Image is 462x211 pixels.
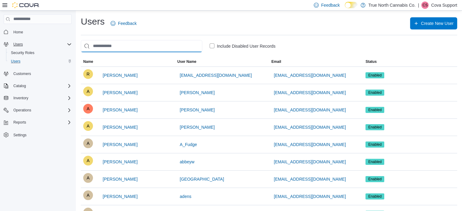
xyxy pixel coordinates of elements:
[272,173,348,185] button: [EMAIL_ADDRESS][DOMAIN_NAME]
[180,124,215,130] span: [PERSON_NAME]
[100,138,140,151] button: [PERSON_NAME]
[11,82,72,90] span: Catalog
[103,193,138,199] span: [PERSON_NAME]
[365,193,384,199] span: Enabled
[180,193,191,199] span: adens
[11,94,31,102] button: Inventory
[1,130,74,139] button: Settings
[87,173,90,183] span: A
[9,49,37,56] a: Security Roles
[1,40,74,49] button: Users
[368,124,382,130] span: Enabled
[103,159,138,165] span: [PERSON_NAME]
[1,82,74,90] button: Catalog
[87,156,90,165] span: A
[177,69,254,81] button: [EMAIL_ADDRESS][DOMAIN_NAME]
[11,119,72,126] span: Reports
[103,107,138,113] span: [PERSON_NAME]
[13,83,26,88] span: Catalog
[1,118,74,127] button: Reports
[272,104,348,116] button: [EMAIL_ADDRESS][DOMAIN_NAME]
[368,176,382,182] span: Enabled
[9,58,23,65] a: Users
[421,2,429,9] div: Cova Support
[177,138,200,151] button: A_Fudge
[272,121,348,133] button: [EMAIL_ADDRESS][DOMAIN_NAME]
[1,69,74,78] button: Customers
[13,42,23,47] span: Users
[103,90,138,96] span: [PERSON_NAME]
[11,59,20,64] span: Users
[87,121,90,131] span: A
[87,190,90,200] span: A
[13,96,28,100] span: Inventory
[11,41,25,48] button: Users
[368,73,382,78] span: Enabled
[365,90,384,96] span: Enabled
[177,59,197,64] span: User Name
[368,142,382,147] span: Enabled
[180,107,215,113] span: [PERSON_NAME]
[368,2,416,9] p: True North Cannabis Co.
[11,82,28,90] button: Catalog
[365,59,377,64] span: Status
[210,43,275,50] label: Include Disabled User Records
[1,106,74,114] button: Operations
[180,159,194,165] span: abbeyw
[345,2,358,8] input: Dark Mode
[274,90,346,96] span: [EMAIL_ADDRESS][DOMAIN_NAME]
[87,138,90,148] span: A
[177,156,197,168] button: abbeyw
[6,49,74,57] button: Security Roles
[13,133,26,138] span: Settings
[177,190,194,202] button: adens
[87,104,90,114] span: A
[103,141,138,148] span: [PERSON_NAME]
[272,138,348,151] button: [EMAIL_ADDRESS][DOMAIN_NAME]
[100,121,140,133] button: [PERSON_NAME]
[274,193,346,199] span: [EMAIL_ADDRESS][DOMAIN_NAME]
[9,49,72,56] span: Security Roles
[4,25,72,155] nav: Complex example
[274,159,346,165] span: [EMAIL_ADDRESS][DOMAIN_NAME]
[177,104,217,116] button: [PERSON_NAME]
[177,121,217,133] button: [PERSON_NAME]
[13,108,31,113] span: Operations
[11,107,34,114] button: Operations
[11,50,34,55] span: Security Roles
[11,28,72,36] span: Home
[100,87,140,99] button: [PERSON_NAME]
[100,190,140,202] button: [PERSON_NAME]
[81,15,104,28] h1: Users
[83,156,93,165] div: Abbey
[180,72,252,78] span: [EMAIL_ADDRESS][DOMAIN_NAME]
[13,71,31,76] span: Customers
[365,107,384,113] span: Enabled
[368,194,382,199] span: Enabled
[83,87,93,96] div: Ammad
[274,141,346,148] span: [EMAIL_ADDRESS][DOMAIN_NAME]
[103,124,138,130] span: [PERSON_NAME]
[87,69,90,79] span: R
[180,90,215,96] span: [PERSON_NAME]
[274,107,346,113] span: [EMAIL_ADDRESS][DOMAIN_NAME]
[1,28,74,36] button: Home
[272,190,348,202] button: [EMAIL_ADDRESS][DOMAIN_NAME]
[365,176,384,182] span: Enabled
[180,176,224,182] span: [GEOGRAPHIC_DATA]
[100,104,140,116] button: [PERSON_NAME]
[272,69,348,81] button: [EMAIL_ADDRESS][DOMAIN_NAME]
[13,120,26,125] span: Reports
[11,94,72,102] span: Inventory
[83,121,93,131] div: Aaron
[365,159,384,165] span: Enabled
[11,119,29,126] button: Reports
[365,141,384,148] span: Enabled
[272,87,348,99] button: [EMAIL_ADDRESS][DOMAIN_NAME]
[83,69,93,79] div: Robin
[11,107,72,114] span: Operations
[11,131,72,138] span: Settings
[83,190,93,200] div: Austin
[368,90,382,95] span: Enabled
[9,58,72,65] span: Users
